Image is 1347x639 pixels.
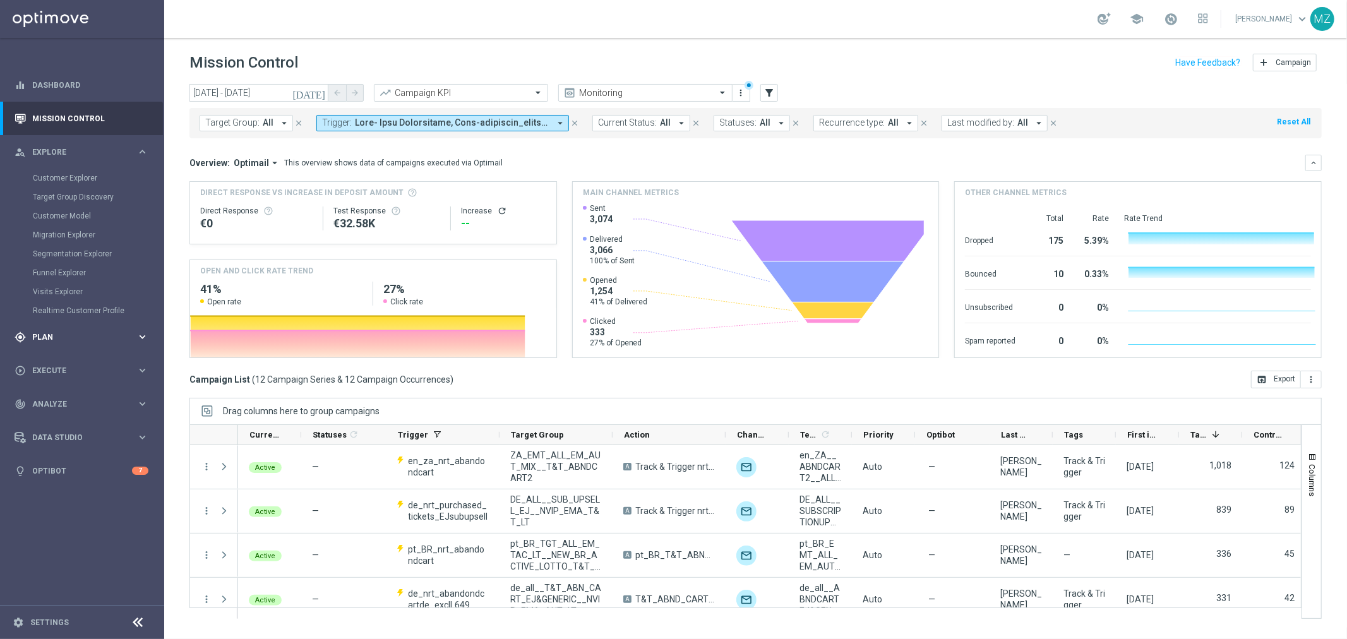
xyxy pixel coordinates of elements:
[590,338,642,348] span: 27% of Opened
[510,494,602,528] span: DE_ALL__SUB_UPSELL_EJ__NVIP_EMA_T&T_LT
[234,157,269,169] span: Optimail
[928,461,935,472] span: —
[238,534,1305,578] div: Press SPACE to select this row.
[719,117,757,128] span: Statuses:
[312,594,319,604] span: —
[249,594,282,606] colored-tag: Active
[510,582,602,616] span: de_all__T&T_ABN_CART_EJ&GENERIC__NVIP_EMA_AUT_LT
[714,115,790,131] button: Statuses: All arrow_drop_down
[1063,455,1105,478] span: Track & Trigger
[690,116,702,130] button: close
[249,505,282,517] colored-tag: Active
[1031,213,1063,224] div: Total
[313,430,347,439] span: Statuses
[819,117,885,128] span: Recurrence type:
[1031,229,1063,249] div: 175
[190,534,238,578] div: Press SPACE to select this row.
[799,450,841,484] span: en_ZA__ABNDCART2__ALL_EMA_T&T_LT
[269,157,280,169] i: arrow_drop_down
[1000,544,1042,566] div: Magdalena Zazula
[510,450,602,484] span: ZA_EMT_ALL_EM_AUT_MIX__T&T_ABNDCART2
[928,505,935,517] span: —
[1130,12,1144,26] span: school
[623,595,632,603] span: A
[249,461,282,473] colored-tag: Active
[1284,592,1295,604] label: 42
[408,544,489,566] span: pt_BR_nrt_abandondcart
[13,617,24,628] i: settings
[1063,588,1105,611] span: Track & Trigger
[1251,374,1322,384] multiple-options-button: Export to CSV
[737,430,767,439] span: Channel
[15,432,136,443] div: Data Studio
[33,173,131,183] a: Customer Explorer
[1310,7,1334,31] div: MZ
[1276,58,1311,67] span: Campaign
[1031,296,1063,316] div: 0
[554,117,566,129] i: arrow_drop_down
[863,594,882,604] span: Auto
[1049,119,1058,128] i: close
[928,594,935,605] span: —
[201,549,212,561] i: more_vert
[590,285,648,297] span: 1,254
[1254,430,1284,439] span: Control Customers
[1251,371,1301,388] button: open_in_browser Export
[15,146,26,158] i: person_search
[1259,57,1269,68] i: add
[205,117,260,128] span: Target Group:
[461,216,546,231] div: --
[1295,12,1309,26] span: keyboard_arrow_down
[863,430,894,439] span: Priority
[14,332,149,342] div: gps_fixed Plan keyboard_arrow_right
[1031,330,1063,350] div: 0
[322,117,352,128] span: Trigger:
[190,489,238,534] div: Press SPACE to select this row.
[33,301,163,320] div: Realtime Customer Profile
[390,297,423,307] span: Click rate
[136,146,148,158] i: keyboard_arrow_right
[33,263,163,282] div: Funnel Explorer
[33,230,131,240] a: Migration Explorer
[1000,455,1042,478] div: Magdalena Zazula
[189,54,298,72] h1: Mission Control
[33,192,131,202] a: Target Group Discovery
[775,117,787,129] i: arrow_drop_down
[450,374,453,385] span: )
[312,506,319,516] span: —
[14,366,149,376] div: play_circle_outline Execute keyboard_arrow_right
[14,399,149,409] button: track_changes Analyze keyboard_arrow_right
[201,594,212,605] i: more_vert
[190,445,238,489] div: Press SPACE to select this row.
[290,84,328,103] button: [DATE]
[201,461,212,472] button: more_vert
[255,508,275,516] span: Active
[249,430,280,439] span: Current Status
[255,596,275,604] span: Active
[223,406,380,416] span: Drag columns here to group campaigns
[333,88,342,97] i: arrow_back
[1127,505,1154,517] div: 05 Sep 2025, Friday
[355,117,549,128] span: Lore- Ipsu Dolorsitame, Cons-adipiscin_elitseddoeiu, Temp-incidid_utlabor, Etdo-magna_aliquaeni_a...
[32,102,148,135] a: Mission Control
[590,256,635,266] span: 100% of Sent
[736,457,757,477] div: Optimail
[312,462,319,472] span: —
[1017,117,1028,128] span: All
[623,463,632,470] span: A
[1234,9,1310,28] a: [PERSON_NAME]keyboard_arrow_down
[590,275,648,285] span: Opened
[1301,371,1322,388] button: more_vert
[1079,296,1109,316] div: 0%
[947,117,1014,128] span: Last modified by:
[1001,430,1031,439] span: Last Modified By
[328,84,346,102] button: arrow_back
[635,505,715,517] span: Track & Trigger nrt_purchased_tickets
[15,465,26,477] i: lightbulb
[294,119,303,128] i: close
[333,216,440,231] div: €32,581
[1216,592,1231,604] label: 331
[408,588,489,611] span: de_nrt_abandondcartde_exclL649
